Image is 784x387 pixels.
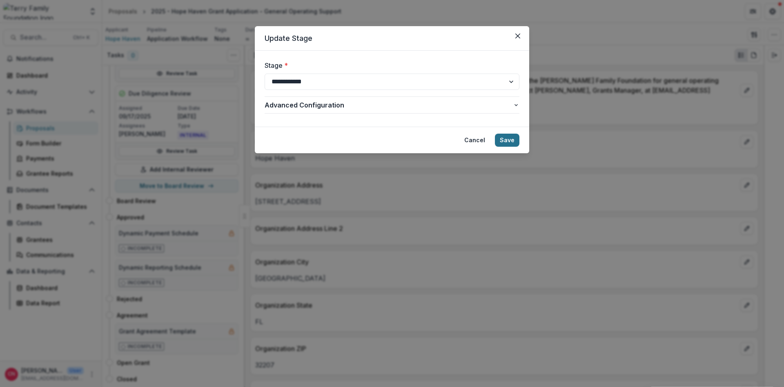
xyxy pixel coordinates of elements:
button: Save [495,134,519,147]
button: Close [511,29,524,43]
span: Advanced Configuration [265,100,513,110]
button: Cancel [459,134,490,147]
header: Update Stage [255,26,529,51]
label: Stage [265,60,514,70]
button: Advanced Configuration [265,97,519,113]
